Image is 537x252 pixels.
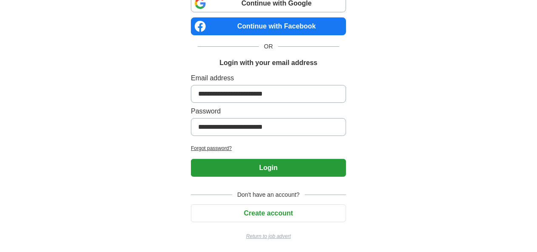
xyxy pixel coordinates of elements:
span: OR [259,42,278,51]
span: Don't have an account? [232,190,305,199]
a: Create account [191,210,346,217]
a: Return to job advert [191,232,346,240]
a: Continue with Facebook [191,17,346,35]
h1: Login with your email address [219,58,317,68]
button: Create account [191,204,346,222]
label: Password [191,106,346,116]
button: Login [191,159,346,177]
a: Forgot password? [191,144,346,152]
label: Email address [191,73,346,83]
